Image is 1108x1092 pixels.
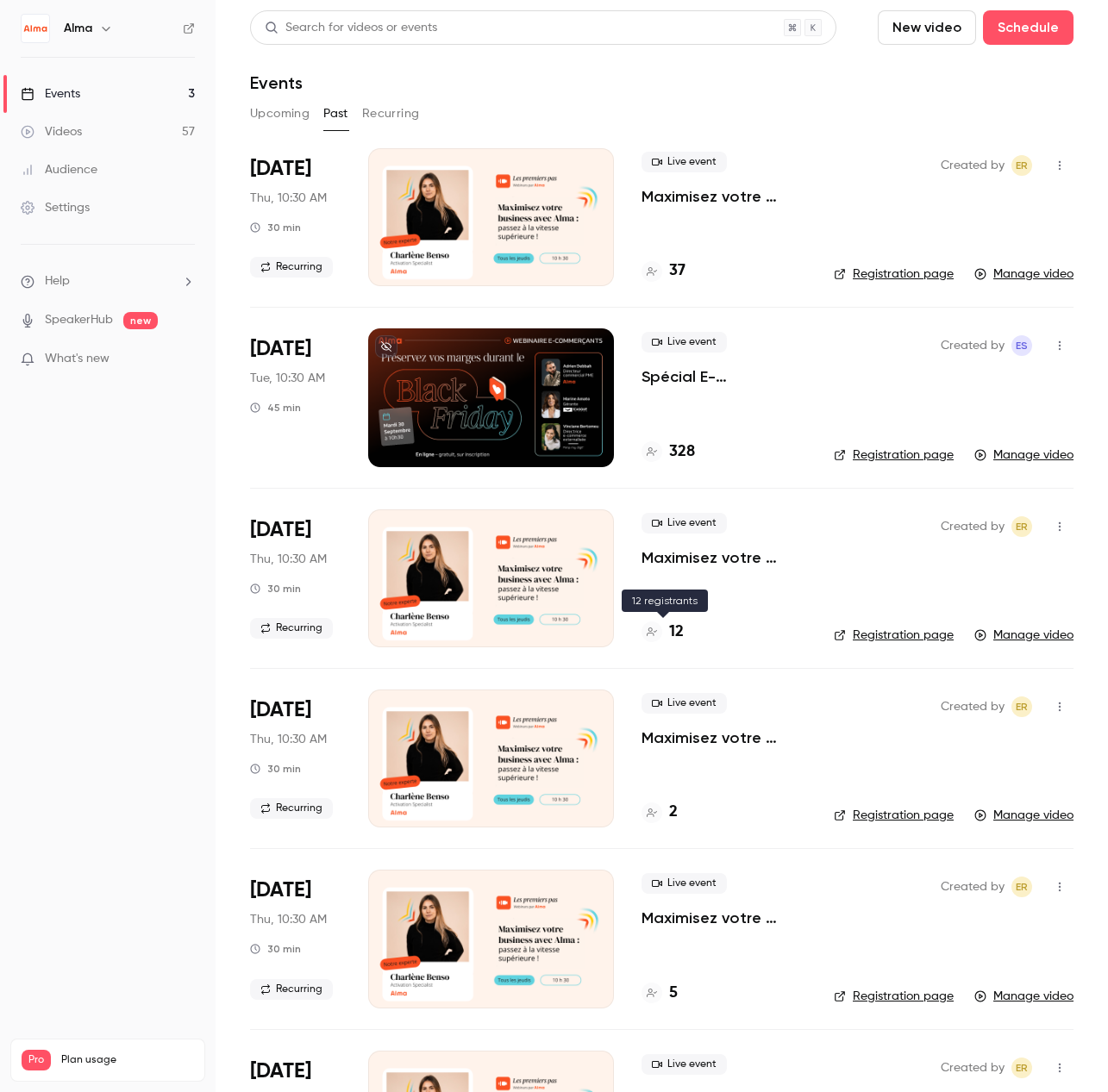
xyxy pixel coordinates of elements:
[362,100,420,128] button: Recurring
[250,190,327,207] span: Thu, 10:30 AM
[974,446,1074,464] a: Manage video
[250,72,303,93] h1: Events
[941,155,1005,176] span: Created by
[834,988,954,1005] a: Registration page
[834,627,954,644] a: Registration page
[21,123,82,140] div: Videos
[22,1050,51,1070] span: Pro
[1011,696,1032,717] span: Eric ROMER
[123,312,158,329] span: new
[250,221,301,234] div: 30 min
[642,259,685,283] a: 37
[642,693,727,714] span: Live event
[1016,516,1028,537] span: ER
[1016,877,1028,897] span: ER
[250,731,327,748] span: Thu, 10:30 AM
[22,15,49,42] img: Alma
[941,877,1005,897] span: Created by
[642,152,727,172] span: Live event
[21,85,80,103] div: Events
[669,982,678,1005] h4: 5
[1016,696,1028,717] span: ER
[1011,516,1032,537] span: Eric ROMER
[642,908,806,928] a: Maximisez votre business avec [PERSON_NAME] : passez à la vitesse supérieure !
[669,259,685,283] h4: 37
[1011,335,1032,356] span: Evan SAIDI
[669,801,678,824] h4: 2
[250,762,301,776] div: 30 min
[941,335,1005,356] span: Created by
[250,551,327,568] span: Thu, 10:30 AM
[250,335,311,363] span: [DATE]
[250,328,341,466] div: Sep 30 Tue, 10:30 AM (Europe/Paris)
[941,516,1005,537] span: Created by
[45,272,70,290] span: Help
[250,516,311,544] span: [DATE]
[669,621,684,644] h4: 12
[250,100,310,128] button: Upcoming
[941,696,1005,717] span: Created by
[642,727,806,748] a: Maximisez votre business avec [PERSON_NAME] : passez à la vitesse supérieure !
[21,161,97,178] div: Audience
[642,801,678,824] a: 2
[250,401,301,415] div: 45 min
[834,265,954,283] a: Registration page
[250,370,325,387] span: Tue, 10:30 AM
[250,582,301,596] div: 30 min
[974,988,1074,1005] a: Manage video
[250,1058,311,1085] span: [DATE]
[250,155,311,183] span: [DATE]
[642,621,684,644] a: 12
[1011,877,1032,897] span: Eric ROMER
[250,257,333,278] span: Recurring
[250,690,341,827] div: Sep 18 Thu, 10:30 AM (Europe/Paris)
[941,1058,1005,1078] span: Created by
[974,627,1074,644] a: Manage video
[250,942,301,956] div: 30 min
[21,272,195,290] li: help-dropdown-opener
[250,911,327,928] span: Thu, 10:30 AM
[250,870,341,1008] div: Sep 11 Thu, 10:30 AM (Europe/Paris)
[265,19,437,37] div: Search for videos or events
[642,982,678,1005] a: 5
[1016,335,1028,356] span: ES
[642,440,695,464] a: 328
[323,100,348,128] button: Past
[642,332,727,353] span: Live event
[64,20,92,37] h6: Alma
[878,10,976,45] button: New video
[250,798,333,819] span: Recurring
[1016,1058,1028,1078] span: ER
[642,186,806,207] a: Maximisez votre business avec [PERSON_NAME] : passez à la vitesse supérieure !
[834,807,954,824] a: Registration page
[642,513,727,534] span: Live event
[174,352,195,367] iframe: Noticeable Trigger
[974,807,1074,824] a: Manage video
[250,148,341,286] div: Oct 2 Thu, 10:30 AM (Europe/Paris)
[834,446,954,464] a: Registration page
[45,311,113,329] a: SpeakerHub
[21,199,90,216] div: Settings
[642,873,727,894] span: Live event
[250,979,333,1000] span: Recurring
[250,618,333,639] span: Recurring
[669,440,695,464] h4: 328
[45,350,110,368] span: What's new
[642,1054,727,1075] span: Live event
[1016,155,1028,176] span: ER
[250,877,311,904] span: [DATE]
[250,509,341,647] div: Sep 25 Thu, 10:30 AM (Europe/Paris)
[1011,1058,1032,1078] span: Eric ROMER
[642,366,806,387] a: Spécial E-commerçants - Sortir de la guerre des prix et préserver ses marges pendant [DATE][DATE]
[983,10,1074,45] button: Schedule
[974,265,1074,283] a: Manage video
[61,1053,194,1067] span: Plan usage
[250,696,311,724] span: [DATE]
[1011,155,1032,176] span: Eric ROMER
[642,547,806,568] a: Maximisez votre business avec [PERSON_NAME] : passez à la vitesse supérieure !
